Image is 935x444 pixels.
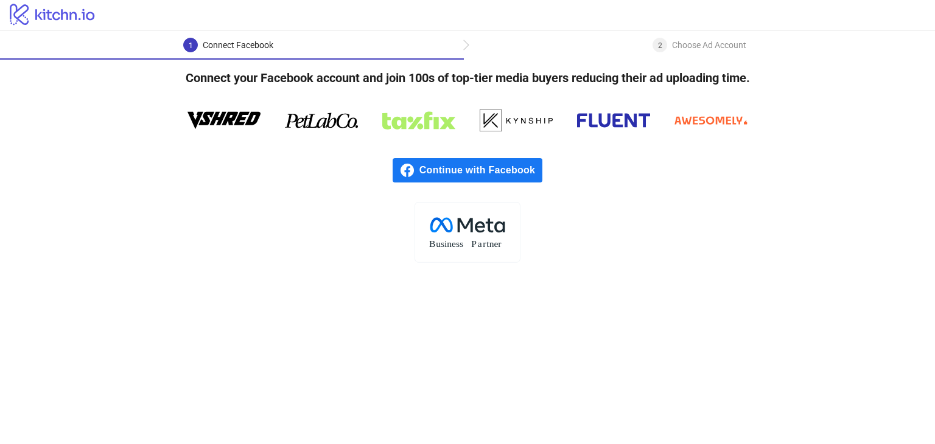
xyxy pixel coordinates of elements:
tspan: P [471,238,477,249]
div: Connect Facebook [203,38,273,52]
tspan: r [483,238,486,249]
a: Continue with Facebook [393,158,542,182]
div: Choose Ad Account [672,38,746,52]
h4: Connect your Facebook account and join 100s of top-tier media buyers reducing their ad uploading ... [166,60,769,96]
tspan: a [478,238,482,249]
tspan: tner [486,238,502,249]
span: 1 [189,41,193,50]
tspan: usiness [436,238,463,249]
span: 2 [658,41,662,50]
span: Continue with Facebook [419,158,542,182]
tspan: B [429,238,435,249]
